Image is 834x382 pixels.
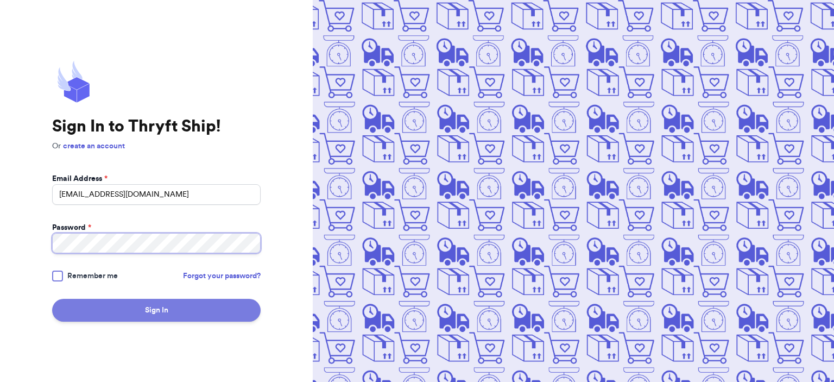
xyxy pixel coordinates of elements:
[52,141,261,152] p: Or
[52,222,91,233] label: Password
[52,299,261,322] button: Sign In
[183,271,261,281] a: Forgot your password?
[67,271,118,281] span: Remember me
[63,142,125,150] a: create an account
[52,117,261,136] h1: Sign In to Thryft Ship!
[52,173,108,184] label: Email Address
